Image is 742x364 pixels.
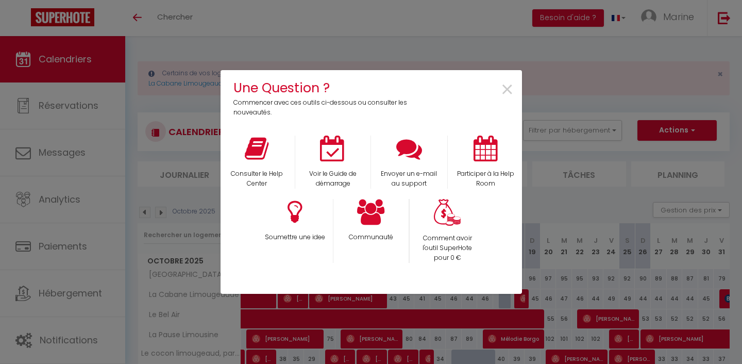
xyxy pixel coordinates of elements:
[434,199,461,226] img: Money bag
[454,169,517,189] p: Participer à la Help Room
[340,233,402,242] p: Communauté
[416,234,479,263] p: Comment avoir l'outil SuperHote pour 0 €
[500,74,514,106] span: ×
[302,169,364,189] p: Voir le Guide de démarrage
[263,233,326,242] p: Soumettre une idee
[233,78,414,98] h4: Une Question ?
[233,98,414,118] p: Commencer avec ces outils ci-dessous ou consulter les nouveautés.
[226,169,289,189] p: Consulter le Help Center
[378,169,441,189] p: Envoyer un e-mail au support
[500,78,514,102] button: Close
